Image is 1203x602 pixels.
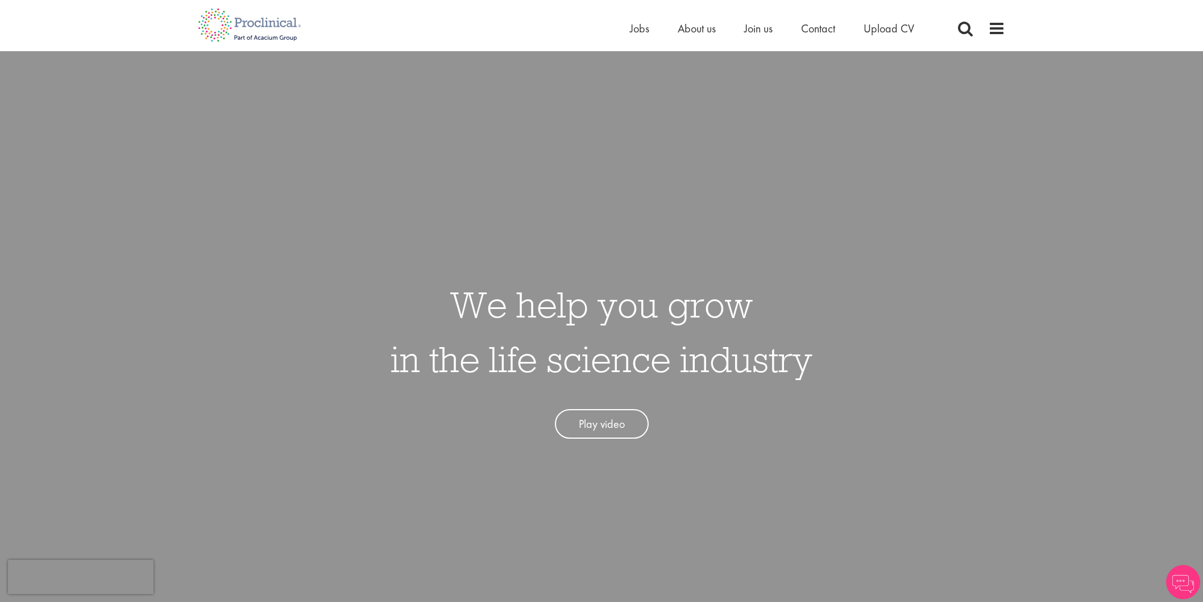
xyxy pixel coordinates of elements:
a: Play video [555,409,649,439]
a: Contact [801,21,835,36]
h1: We help you grow in the life science industry [391,277,812,386]
a: Upload CV [864,21,914,36]
a: Join us [744,21,773,36]
a: About us [678,21,716,36]
a: Jobs [630,21,649,36]
img: Chatbot [1166,565,1200,599]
